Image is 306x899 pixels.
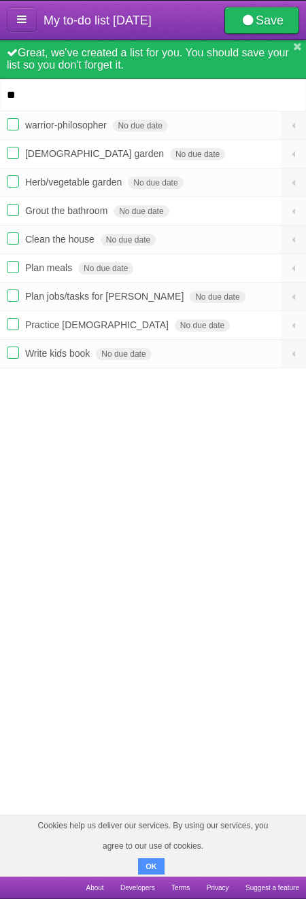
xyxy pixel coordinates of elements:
a: Privacy [207,877,229,899]
span: [DEMOGRAPHIC_DATA] garden [25,148,167,159]
span: No due date [78,262,133,275]
a: Developers [120,877,155,899]
span: Plan jobs/tasks for [PERSON_NAME] [25,291,187,302]
span: No due date [170,148,225,160]
span: My to-do list [DATE] [44,14,152,27]
span: No due date [128,177,183,189]
label: Done [7,318,19,330]
span: No due date [114,205,169,217]
button: OK [138,858,165,875]
label: Done [7,289,19,302]
span: No due date [101,234,156,246]
span: warrior-philosopher [25,120,110,130]
span: Practice [DEMOGRAPHIC_DATA] [25,319,172,330]
span: No due date [96,348,151,360]
span: Plan meals [25,262,75,273]
label: Done [7,118,19,130]
span: Write kids book [25,348,93,359]
a: Suggest a feature [245,877,299,899]
label: Done [7,261,19,273]
label: Done [7,147,19,159]
a: Save [224,7,299,34]
label: Done [7,347,19,359]
span: Grout the bathroom [25,205,111,216]
span: No due date [175,319,230,332]
label: Done [7,232,19,245]
span: Herb/vegetable garden [25,177,125,188]
span: Clean the house [25,234,98,245]
span: Cookies help us deliver our services. By using our services, you agree to our use of cookies. [14,815,292,856]
label: Done [7,175,19,188]
a: Terms [171,877,190,899]
a: About [86,877,103,899]
span: No due date [190,291,245,303]
label: Done [7,204,19,216]
span: No due date [113,120,168,132]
